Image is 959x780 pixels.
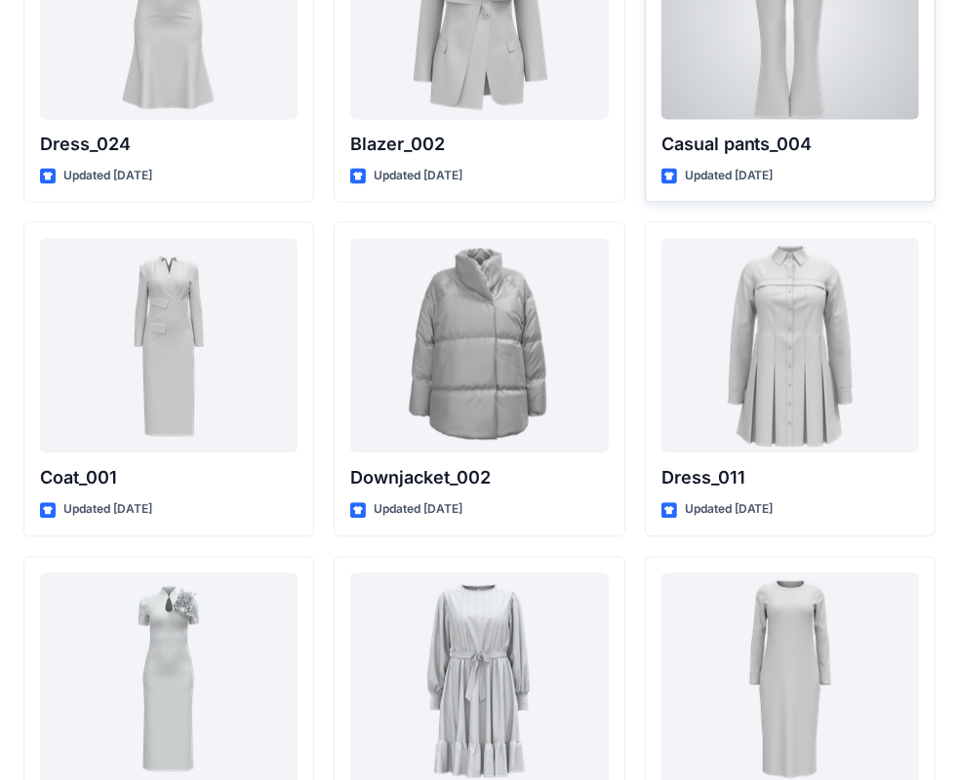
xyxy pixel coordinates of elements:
p: Dress_011 [661,464,919,491]
a: Downjacket_002 [350,238,608,452]
p: Blazer_002 [350,131,608,158]
p: Updated [DATE] [685,499,774,520]
a: Coat_001 [40,238,298,452]
p: Dress_024 [40,131,298,158]
p: Updated [DATE] [685,166,774,186]
a: Dress_011 [661,238,919,452]
p: Updated [DATE] [374,166,462,186]
p: Updated [DATE] [63,166,152,186]
p: Downjacket_002 [350,464,608,491]
p: Updated [DATE] [374,499,462,520]
p: Coat_001 [40,464,298,491]
p: Casual pants_004 [661,131,919,158]
p: Updated [DATE] [63,499,152,520]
